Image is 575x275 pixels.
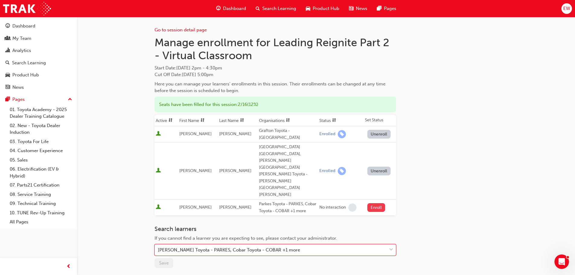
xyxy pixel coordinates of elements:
[2,82,75,93] a: News
[159,260,169,266] span: Save
[563,5,570,12] span: EW
[68,96,72,104] span: up-icon
[2,57,75,69] a: Search Learning
[155,36,396,62] h1: Manage enrollment for Leading Reignite Part 2 - Virtual Classroom
[155,81,396,94] div: Here you can manage your learners' enrollments in this session. Their enrollments can be changed ...
[313,5,339,12] span: Product Hub
[7,181,75,190] a: 07. Parts21 Certification
[7,199,75,208] a: 09. Technical Training
[7,165,75,181] a: 06. Electrification (EV & Hybrid)
[7,137,75,146] a: 03. Toyota For Life
[2,21,75,32] a: Dashboard
[5,36,10,41] span: people-icon
[332,118,336,123] span: sorting-icon
[364,115,396,126] th: Set Status
[367,167,391,175] button: Unenroll
[319,131,335,137] div: Enrolled
[306,5,310,12] span: car-icon
[301,2,344,15] a: car-iconProduct Hub
[2,19,75,94] button: DashboardMy TeamAnalyticsSearch LearningProduct HubNews
[377,5,382,12] span: pages-icon
[200,118,205,123] span: sorting-icon
[155,72,213,77] span: Cut Off Date : [DATE] 5:00pm
[156,131,161,137] span: User is active
[2,45,75,56] a: Analytics
[259,144,317,198] div: [GEOGRAPHIC_DATA] [GEOGRAPHIC_DATA], [PERSON_NAME][GEOGRAPHIC_DATA][PERSON_NAME] Toyota - [PERSON...
[384,5,396,12] span: Pages
[155,27,207,33] a: Go to session detail page
[216,5,221,12] span: guage-icon
[7,190,75,199] a: 08. Service Training
[7,105,75,121] a: 01. Toyota Academy - 2025 Dealer Training Catalogue
[251,2,301,15] a: search-iconSearch Learning
[179,131,212,136] span: [PERSON_NAME]
[219,131,251,136] span: [PERSON_NAME]
[7,121,75,137] a: 02. New - Toyota Dealer Induction
[155,115,178,126] th: Toggle SortBy
[158,247,300,254] div: [PERSON_NAME] Toyota - PARKES, Cobar Toyota - COBAR +1 more
[12,59,46,66] div: Search Learning
[561,3,572,14] button: EW
[179,168,212,173] span: [PERSON_NAME]
[5,60,10,66] span: search-icon
[155,225,396,232] h3: Search learners
[223,5,246,12] span: Dashboard
[256,5,260,12] span: search-icon
[319,168,335,174] div: Enrolled
[262,5,296,12] span: Search Learning
[7,208,75,218] a: 10. TUNE Rev-Up Training
[5,48,10,53] span: chart-icon
[554,254,569,269] iframe: Intercom live chat
[344,2,372,15] a: news-iconNews
[286,118,290,123] span: sorting-icon
[12,96,25,103] div: Pages
[179,205,212,210] span: [PERSON_NAME]
[12,23,35,30] div: Dashboard
[240,118,244,123] span: sorting-icon
[12,35,31,42] div: My Team
[367,130,391,139] button: Unenroll
[319,205,346,210] div: No interaction
[155,97,396,113] div: Seats have been filled for this session : 2 / 16 ( 12% )
[318,115,363,126] th: Toggle SortBy
[356,5,367,12] span: News
[176,65,222,71] span: [DATE] 2pm - 4:30pm
[258,115,318,126] th: Toggle SortBy
[2,94,75,105] button: Pages
[372,2,401,15] a: pages-iconPages
[219,205,251,210] span: [PERSON_NAME]
[219,168,251,173] span: [PERSON_NAME]
[3,2,51,15] img: Trak
[389,246,393,254] span: down-icon
[367,203,385,212] button: Enroll
[2,69,75,81] a: Product Hub
[349,5,353,12] span: news-icon
[338,130,346,138] span: learningRecordVerb_ENROLL-icon
[259,127,317,141] div: Grafton Toyota - [GEOGRAPHIC_DATA]
[7,217,75,227] a: All Pages
[12,47,31,54] div: Analytics
[7,155,75,165] a: 05. Sales
[259,201,317,214] div: Parkes Toyota - PARKES, Cobar Toyota - COBAR +1 more
[156,204,161,210] span: User is active
[12,72,39,78] div: Product Hub
[5,85,10,90] span: news-icon
[2,33,75,44] a: My Team
[156,168,161,174] span: User is active
[5,24,10,29] span: guage-icon
[338,167,346,175] span: learningRecordVerb_ENROLL-icon
[155,65,396,72] span: Start Date :
[155,258,173,268] button: Save
[66,263,71,270] span: prev-icon
[5,72,10,78] span: car-icon
[218,115,258,126] th: Toggle SortBy
[348,203,356,212] span: learningRecordVerb_NONE-icon
[5,97,10,102] span: pages-icon
[168,118,173,123] span: sorting-icon
[178,115,218,126] th: Toggle SortBy
[211,2,251,15] a: guage-iconDashboard
[155,235,337,241] span: If you cannot find a learner you are expecting to see, please contact your administrator.
[12,84,24,91] div: News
